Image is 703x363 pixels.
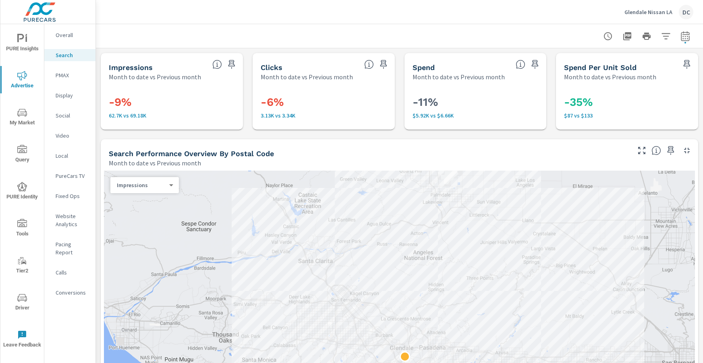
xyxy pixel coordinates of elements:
span: Advertise [3,71,41,91]
div: Social [44,109,95,122]
span: PURE Insights [3,34,41,54]
h3: -11% [413,95,539,109]
p: 3,133 vs 3,343 [261,112,387,119]
span: Tools [3,219,41,239]
span: Save this to your personalized report [225,58,238,71]
div: Search [44,49,95,61]
div: PMAX [44,69,95,81]
button: Select Date Range [677,28,693,44]
div: nav menu [0,24,44,357]
div: Pacing Report [44,238,95,258]
p: 62,700 vs 69,179 [109,112,235,119]
span: The number of times an ad was clicked by a consumer. [364,60,374,69]
p: Display [56,91,89,99]
div: Local [44,150,95,162]
p: Conversions [56,289,89,297]
div: Fixed Ops [44,190,95,202]
h3: -9% [109,95,235,109]
button: Minimize Widget [680,144,693,157]
div: Conversions [44,287,95,299]
div: Calls [44,266,95,278]
h5: Search Performance Overview By Postal Code [109,149,274,158]
h3: -6% [261,95,387,109]
p: Search [56,51,89,59]
span: Leave Feedback [3,330,41,350]
div: Impressions [110,181,172,189]
div: Overall [44,29,95,41]
div: PureCars TV [44,170,95,182]
p: Month to date vs Previous month [413,72,505,82]
h3: -35% [564,95,690,109]
h5: Impressions [109,63,153,72]
p: Local [56,152,89,160]
button: Make Fullscreen [635,144,648,157]
p: Month to date vs Previous month [109,72,201,82]
p: Social [56,111,89,120]
p: Month to date vs Previous month [109,158,201,168]
span: PURE Identity [3,182,41,202]
h5: Clicks [261,63,282,72]
button: Print Report [639,28,655,44]
p: Overall [56,31,89,39]
p: Month to date vs Previous month [564,72,656,82]
span: My Market [3,108,41,128]
span: Query [3,145,41,165]
span: Driver [3,293,41,313]
div: Display [44,89,95,101]
p: Impressions [117,181,166,189]
p: $5,922 vs $6,660 [413,112,539,119]
div: DC [679,5,693,19]
span: The amount of money spent on advertising during the period. [516,60,525,69]
span: Tier2 [3,256,41,276]
p: $87 vs $133 [564,112,690,119]
span: Save this to your personalized report [377,58,390,71]
p: Website Analytics [56,212,89,228]
p: PMAX [56,71,89,79]
p: PureCars TV [56,172,89,180]
span: The number of times an ad was shown on your behalf. [212,60,222,69]
span: Save this to your personalized report [529,58,541,71]
button: Apply Filters [658,28,674,44]
p: Month to date vs Previous month [261,72,353,82]
p: Glendale Nissan LA [624,8,672,16]
span: Understand Search performance data by postal code. Individual postal codes can be selected and ex... [651,146,661,155]
h5: Spend Per Unit Sold [564,63,637,72]
p: Calls [56,268,89,276]
h5: Spend [413,63,435,72]
span: Save this to your personalized report [664,144,677,157]
div: Video [44,130,95,142]
p: Fixed Ops [56,192,89,200]
button: "Export Report to PDF" [619,28,635,44]
p: Pacing Report [56,240,89,256]
p: Video [56,132,89,140]
span: Save this to your personalized report [680,58,693,71]
div: Website Analytics [44,210,95,230]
